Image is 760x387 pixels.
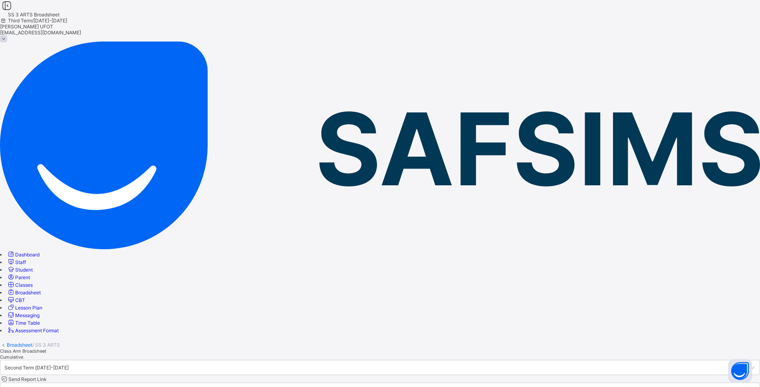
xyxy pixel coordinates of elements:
span: Lesson Plan [15,305,42,311]
a: Time Table [7,320,40,326]
span: Classes [15,282,33,288]
a: Assessment Format [7,327,59,333]
a: Student [7,267,33,273]
span: Assessment Format [15,327,59,333]
span: Broadsheet [15,290,41,296]
a: Broadsheet [7,342,32,348]
span: Send Report Link [8,376,47,382]
a: Dashboard [7,252,40,258]
button: Open asap [728,359,752,383]
a: Staff [7,259,26,265]
span: Class Arm Broadsheet [8,12,60,18]
a: Lesson Plan [7,305,42,311]
a: Classes [7,282,33,288]
a: Broadsheet [7,290,41,296]
span: Time Table [15,320,40,326]
a: CBT [7,297,25,303]
span: CBT [15,297,25,303]
span: Dashboard [15,252,40,258]
a: Messaging [7,312,40,318]
span: / SS 3 ARTS [32,342,60,348]
span: Staff [15,259,26,265]
span: Messaging [15,312,40,318]
span: Parent [15,274,30,280]
div: Second Term [DATE]-[DATE] [4,364,69,370]
span: Student [15,267,33,273]
a: Parent [7,274,30,280]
